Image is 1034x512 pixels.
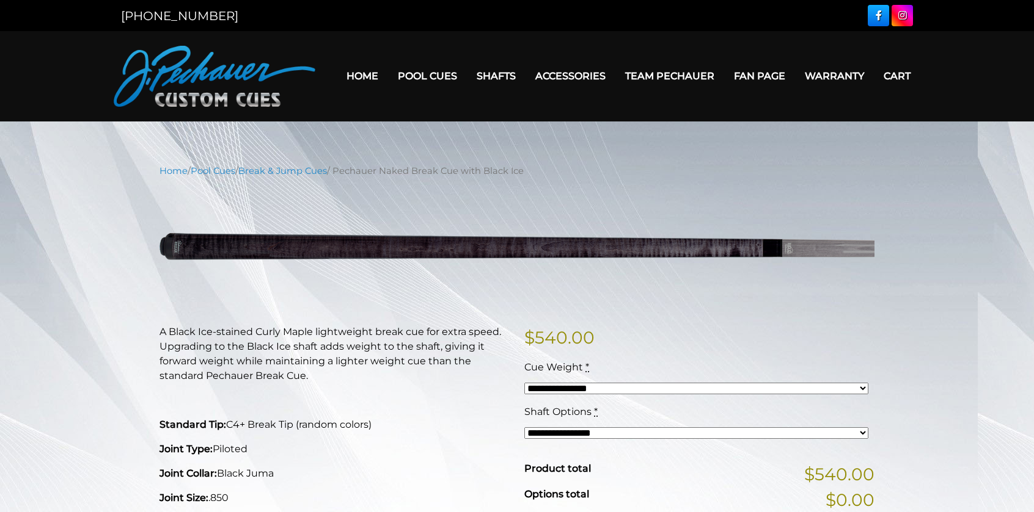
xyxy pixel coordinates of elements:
[874,60,920,92] a: Cart
[594,406,598,417] abbr: required
[191,165,235,176] a: Pool Cues
[467,60,526,92] a: Shafts
[524,463,591,474] span: Product total
[795,60,874,92] a: Warranty
[159,417,510,432] p: C4+ Break Tip (random colors)
[524,406,592,417] span: Shaft Options
[238,165,327,176] a: Break & Jump Cues
[724,60,795,92] a: Fan Page
[159,491,510,505] p: .850
[114,46,315,107] img: Pechauer Custom Cues
[524,361,583,373] span: Cue Weight
[526,60,615,92] a: Accessories
[159,442,510,456] p: Piloted
[524,327,535,348] span: $
[159,443,213,455] strong: Joint Type:
[337,60,388,92] a: Home
[159,164,875,178] nav: Breadcrumb
[159,165,188,176] a: Home
[159,325,510,383] p: A Black Ice-stained Curly Maple lightweight break cue for extra speed. Upgrading to the Black Ice...
[615,60,724,92] a: Team Pechauer
[159,492,208,503] strong: Joint Size:
[585,361,589,373] abbr: required
[524,327,595,348] bdi: 540.00
[524,488,589,500] span: Options total
[159,419,226,430] strong: Standard Tip:
[159,187,875,306] img: pechauer-break-naked-black-ice-adjusted-9-28-22.png
[159,467,217,479] strong: Joint Collar:
[121,9,238,23] a: [PHONE_NUMBER]
[159,466,510,481] p: Black Juma
[804,461,875,487] span: $540.00
[388,60,467,92] a: Pool Cues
